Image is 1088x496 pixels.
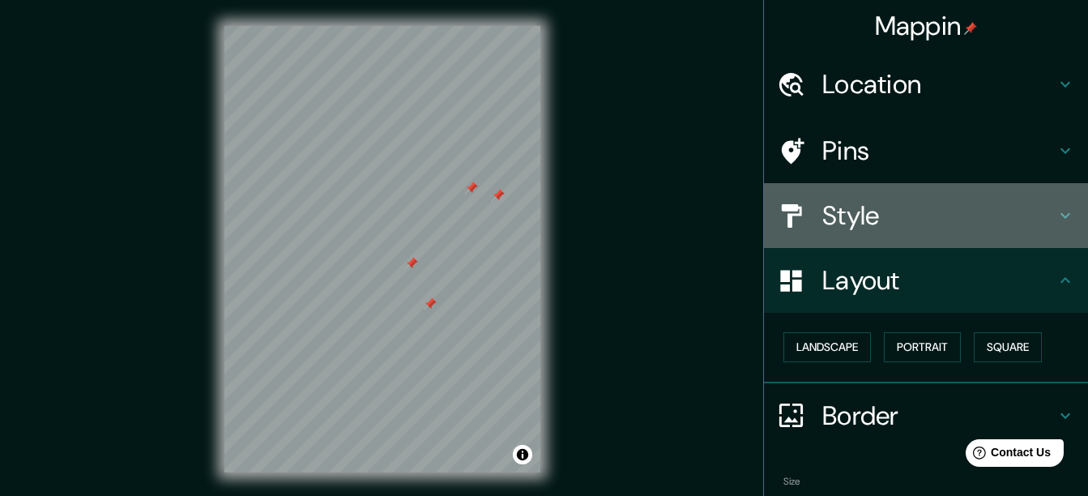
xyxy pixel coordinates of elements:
h4: Location [822,68,1056,100]
h4: Style [822,199,1056,232]
h4: Pins [822,135,1056,167]
button: Landscape [783,332,871,362]
img: pin-icon.png [964,22,977,35]
div: Pins [764,118,1088,183]
div: Layout [764,248,1088,313]
div: Location [764,52,1088,117]
h4: Border [822,400,1056,432]
button: Square [974,332,1042,362]
div: Style [764,183,1088,248]
iframe: Help widget launcher [944,433,1070,478]
canvas: Map [224,26,540,472]
h4: Layout [822,264,1056,297]
button: Toggle attribution [513,445,532,464]
div: Border [764,383,1088,448]
label: Size [783,474,800,488]
h4: Mappin [875,10,978,42]
button: Portrait [884,332,961,362]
